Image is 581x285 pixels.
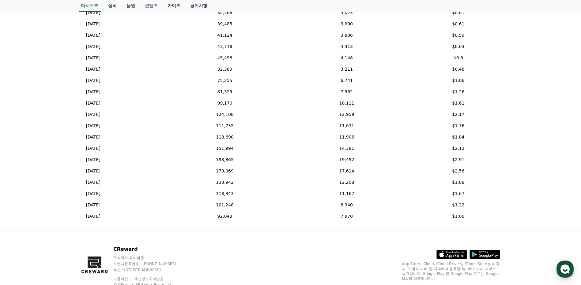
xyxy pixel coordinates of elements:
[277,154,417,165] td: 19,492
[79,194,118,209] a: 설정
[417,154,500,165] td: $2.91
[173,86,277,98] td: 81,329
[173,41,277,52] td: 43,718
[277,41,417,52] td: 4,313
[173,120,277,131] td: 111,735
[2,194,40,209] a: 홈
[95,203,102,208] span: 설정
[417,199,500,211] td: $1.22
[113,277,133,281] a: 이용약관
[86,66,100,72] p: [DATE]
[277,165,417,177] td: 17,614
[86,32,100,39] p: [DATE]
[173,30,277,41] td: 41,124
[417,120,500,131] td: $1.76
[277,98,417,109] td: 10,111
[173,18,277,30] td: 39,485
[86,224,100,231] p: [DATE]
[86,123,100,129] p: [DATE]
[277,109,417,120] td: 12,959
[417,86,500,98] td: $1.26
[86,191,100,197] p: [DATE]
[277,7,417,18] td: 4,023
[277,177,417,188] td: 12,208
[277,18,417,30] td: 3,990
[417,98,500,109] td: $1.61
[277,211,417,222] td: 7,970
[417,165,500,177] td: $2.56
[277,30,417,41] td: 3,886
[277,188,417,199] td: 11,167
[86,179,100,186] p: [DATE]
[173,131,277,143] td: 118,690
[173,177,277,188] td: 138,942
[86,168,100,174] p: [DATE]
[417,222,500,233] td: $1.41
[86,145,100,152] p: [DATE]
[113,255,188,260] p: 주식회사 와이피랩
[173,52,277,64] td: 45,496
[86,134,100,140] p: [DATE]
[173,64,277,75] td: 32,389
[417,75,500,86] td: $1.06
[86,100,100,106] p: [DATE]
[417,7,500,18] td: $0.61
[134,277,164,281] a: 개인정보처리방침
[113,268,188,272] p: 주소 : [STREET_ADDRESS]
[86,77,100,84] p: [DATE]
[86,9,100,16] p: [DATE]
[173,199,277,211] td: 101,248
[86,213,100,220] p: [DATE]
[86,21,100,27] p: [DATE]
[277,199,417,211] td: 8,940
[277,86,417,98] td: 7,962
[277,222,417,233] td: 10,419
[173,98,277,109] td: 99,170
[417,64,500,75] td: $0.48
[173,143,277,154] td: 151,994
[277,75,417,86] td: 6,741
[277,143,417,154] td: 14,381
[417,41,500,52] td: $0.63
[417,143,500,154] td: $2.12
[417,18,500,30] td: $0.61
[402,261,500,281] p: App Store, iCloud, iCloud Drive 및 iTunes Store는 미국과 그 밖의 나라 및 지역에서 등록된 Apple Inc.의 서비스 상표입니다. Goo...
[417,52,500,64] td: $0.6
[277,64,417,75] td: 3,211
[417,177,500,188] td: $1.88
[113,261,188,266] p: 사업자등록번호 : [PHONE_NUMBER]
[173,211,277,222] td: 92,043
[417,188,500,199] td: $1.67
[86,157,100,163] p: [DATE]
[173,154,277,165] td: 198,865
[173,222,277,233] td: 113,520
[86,202,100,208] p: [DATE]
[86,55,100,61] p: [DATE]
[113,246,188,253] p: CReward
[277,52,417,64] td: 4,148
[173,7,277,18] td: 35,268
[417,109,500,120] td: $2.17
[173,188,277,199] td: 118,343
[86,111,100,118] p: [DATE]
[86,89,100,95] p: [DATE]
[417,211,500,222] td: $1.06
[277,120,417,131] td: 11,671
[417,30,500,41] td: $0.59
[173,75,277,86] td: 75,255
[19,203,23,208] span: 홈
[40,194,79,209] a: 대화
[277,131,417,143] td: 11,906
[173,165,277,177] td: 178,069
[173,109,277,120] td: 124,108
[417,131,500,143] td: $1.84
[56,203,63,208] span: 대화
[86,43,100,50] p: [DATE]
